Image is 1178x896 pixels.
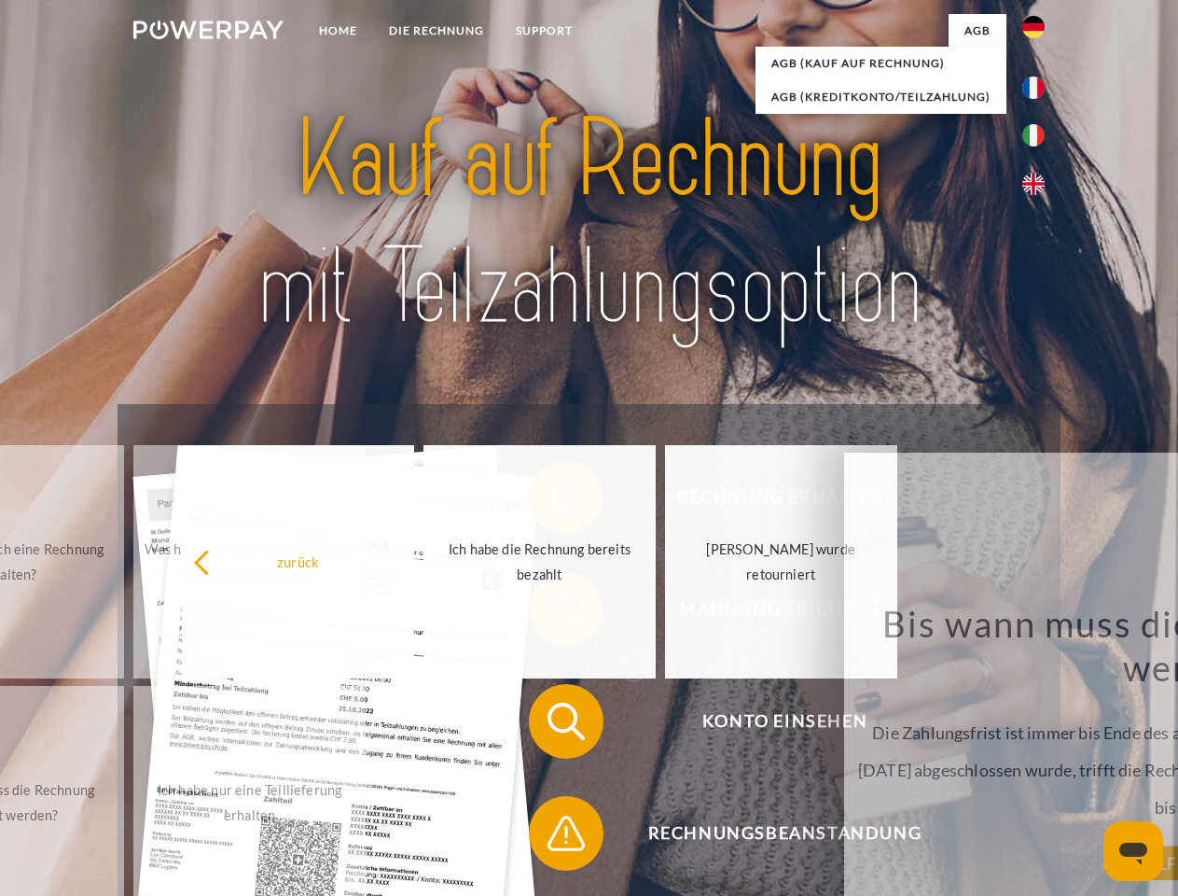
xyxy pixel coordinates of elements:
[193,549,403,574] div: zurück
[1022,173,1045,195] img: en
[178,90,1000,357] img: title-powerpay_de.svg
[1022,77,1045,99] img: fr
[1022,16,1045,38] img: de
[145,777,354,828] div: Ich habe nur eine Teillieferung erhalten
[303,14,373,48] a: Home
[529,796,1014,871] button: Rechnungsbeanstandung
[133,21,284,39] img: logo-powerpay-white.svg
[133,445,366,679] a: Was habe ich noch offen, ist meine Zahlung eingegangen?
[145,537,354,587] div: Was habe ich noch offen, ist meine Zahlung eingegangen?
[1022,124,1045,147] img: it
[755,47,1006,80] a: AGB (Kauf auf Rechnung)
[543,698,589,745] img: qb_search.svg
[500,14,589,48] a: SUPPORT
[543,810,589,857] img: qb_warning.svg
[676,537,886,587] div: [PERSON_NAME] wurde retourniert
[556,684,1013,759] span: Konto einsehen
[1103,821,1163,881] iframe: Schaltfläche zum Öffnen des Messaging-Fensters
[949,14,1006,48] a: agb
[556,796,1013,871] span: Rechnungsbeanstandung
[529,684,1014,759] button: Konto einsehen
[755,80,1006,114] a: AGB (Kreditkonto/Teilzahlung)
[435,537,644,587] div: Ich habe die Rechnung bereits bezahlt
[373,14,500,48] a: DIE RECHNUNG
